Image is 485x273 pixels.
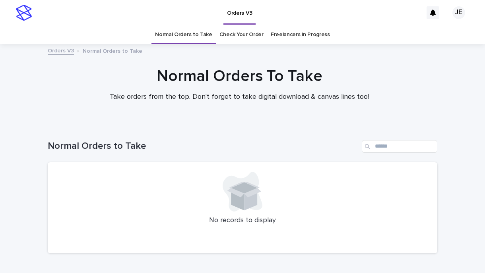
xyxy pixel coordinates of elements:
[271,25,330,44] a: Freelancers in Progress
[57,216,428,225] p: No records to display
[452,6,465,19] div: JE
[219,25,264,44] a: Check Your Order
[16,5,32,21] img: stacker-logo-s-only.png
[48,140,359,152] h1: Normal Orders to Take
[45,67,434,86] h1: Normal Orders To Take
[155,25,212,44] a: Normal Orders to Take
[48,46,74,55] a: Orders V3
[362,140,437,153] input: Search
[80,93,398,102] p: Take orders from the top. Don't forget to take digital download & canvas lines too!
[83,46,142,55] p: Normal Orders to Take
